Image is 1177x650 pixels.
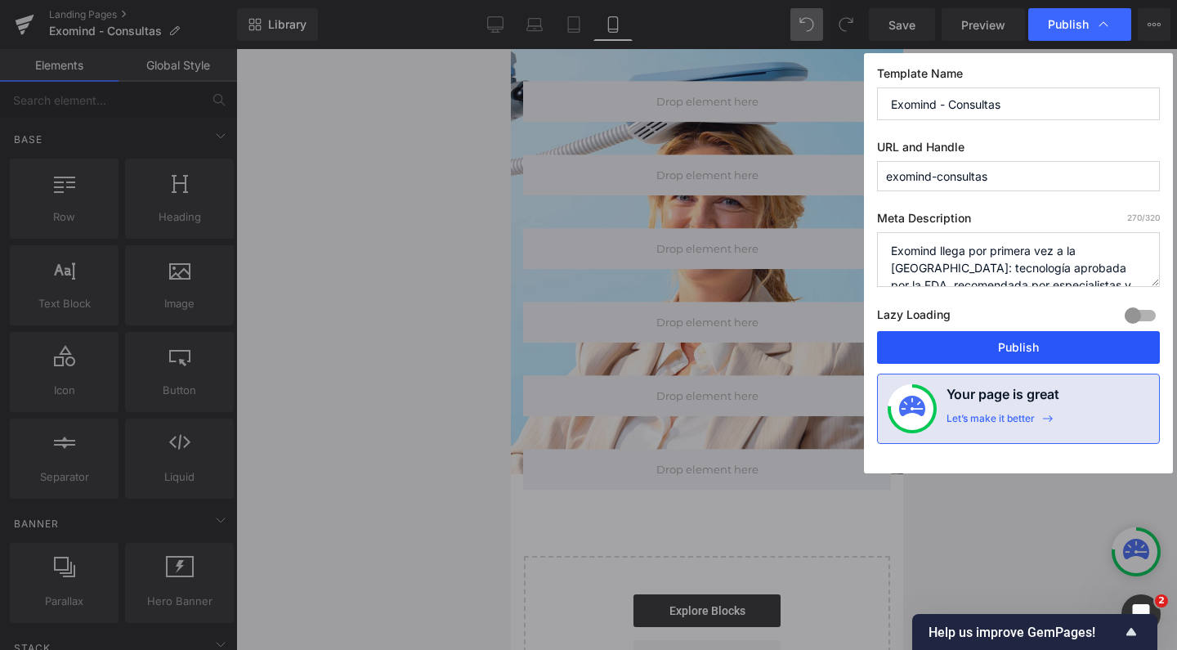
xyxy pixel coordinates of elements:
[1048,17,1089,32] span: Publish
[877,66,1160,87] label: Template Name
[877,232,1160,287] textarea: Exomind llega por primera vez a la [GEOGRAPHIC_DATA]: tecnología aprobada por la FDA, recomendada...
[947,412,1035,433] div: Let’s make it better
[947,384,1059,412] h4: Your page is great
[1155,594,1168,607] span: 2
[929,625,1121,640] span: Help us improve GemPages!
[877,140,1160,161] label: URL and Handle
[123,591,270,624] a: Add Single Section
[123,545,270,578] a: Explore Blocks
[899,396,925,422] img: onboarding-status.svg
[929,622,1141,642] button: Show survey - Help us improve GemPages!
[1121,594,1161,634] iframe: Intercom live chat
[877,331,1160,364] button: Publish
[1127,213,1160,222] span: /320
[877,304,951,331] label: Lazy Loading
[877,211,1160,232] label: Meta Description
[1127,213,1142,222] span: 270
